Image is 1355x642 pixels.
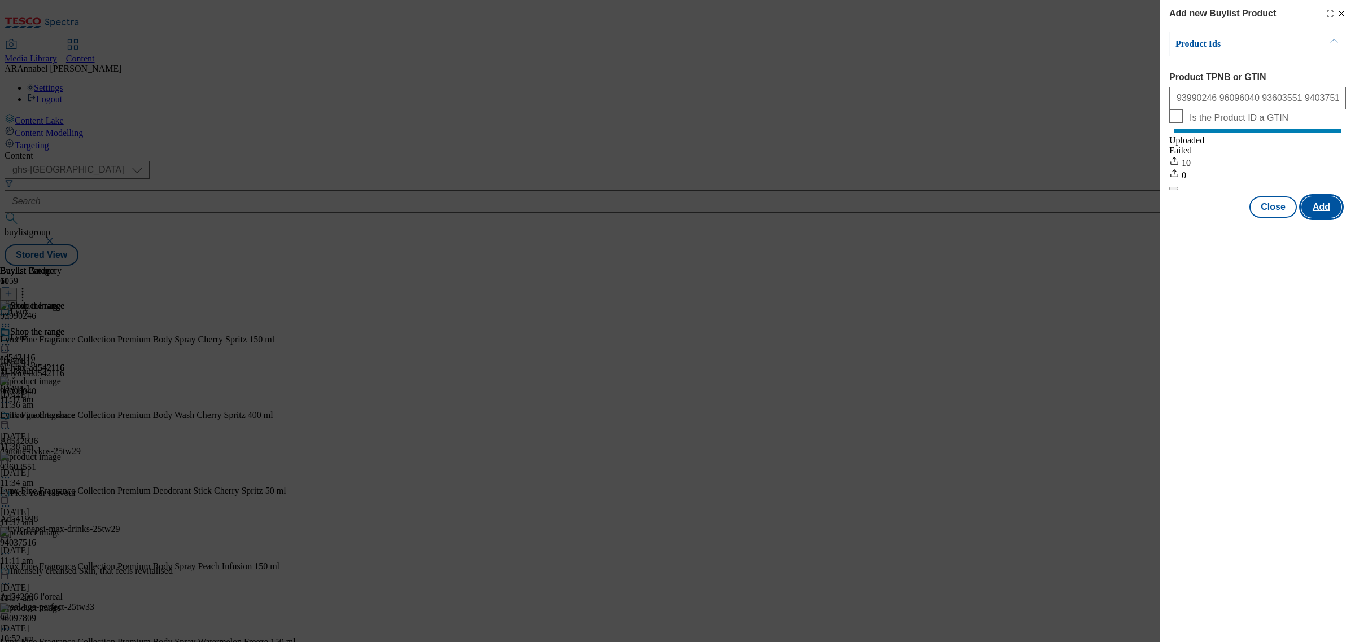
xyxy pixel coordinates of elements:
[1175,38,1294,50] p: Product Ids
[1190,113,1288,123] span: Is the Product ID a GTIN
[1169,87,1346,109] input: Enter 1 or 20 space separated Product TPNB or GTIN
[1169,135,1346,146] div: Uploaded
[1169,72,1346,82] label: Product TPNB or GTIN
[1169,156,1346,168] div: 10
[1169,146,1346,156] div: Failed
[1169,7,1276,20] h4: Add new Buylist Product
[1249,196,1297,218] button: Close
[1169,168,1346,181] div: 0
[1301,196,1341,218] button: Add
